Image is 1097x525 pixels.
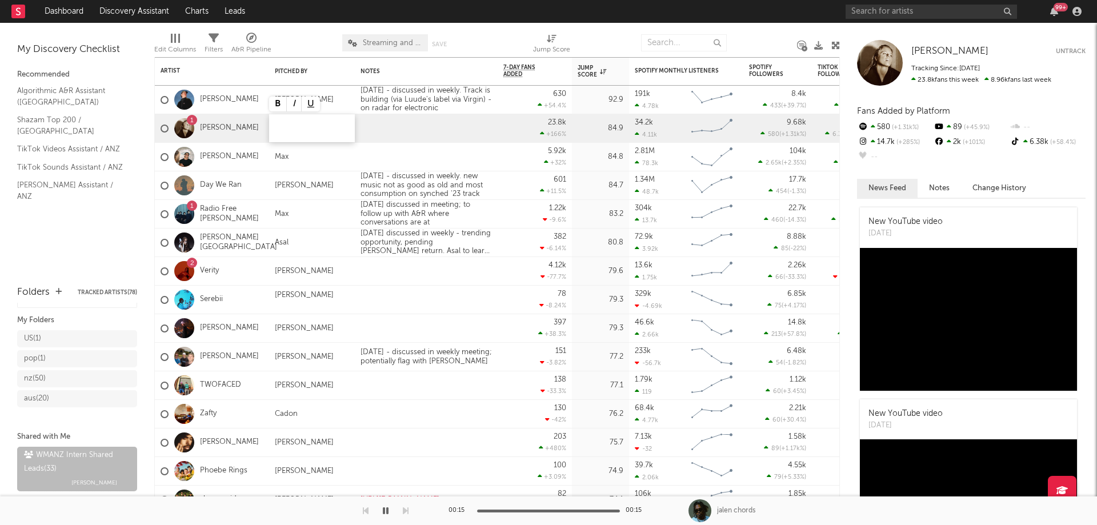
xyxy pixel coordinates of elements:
[771,331,781,338] span: 213
[200,323,259,333] a: [PERSON_NAME]
[868,216,943,228] div: New YouTube video
[776,360,783,366] span: 54
[785,274,804,280] span: -33.3 %
[635,290,651,298] div: 329k
[200,181,242,190] a: Day We Ran
[818,171,875,199] div: 0
[17,286,50,299] div: Folders
[832,131,849,138] span: 6.38k
[71,476,117,490] span: [PERSON_NAME]
[857,135,933,150] div: 14.7k
[787,290,806,298] div: 6.85k
[533,29,570,62] div: Jump Score
[788,433,806,440] div: 1.58k
[686,457,738,486] svg: Chart title
[200,352,259,362] a: [PERSON_NAME]
[962,125,990,131] span: +45.9 %
[540,130,566,138] div: +166 %
[554,462,566,469] div: 100
[764,216,806,223] div: ( )
[578,264,623,278] div: 79.6
[578,493,623,507] div: 74.1
[772,417,780,423] span: 60
[200,409,217,419] a: Zafty
[933,120,1009,135] div: 89
[787,347,806,355] div: 6.48k
[200,295,223,304] a: Serebii
[868,408,943,420] div: New YouTube video
[231,43,271,57] div: A&R Pipeline
[686,343,738,371] svg: Chart title
[269,352,339,362] div: [PERSON_NAME]
[766,160,782,166] span: 2.65k
[205,29,223,62] div: Filters
[553,90,566,98] div: 630
[635,347,651,355] div: 233k
[269,181,339,190] div: [PERSON_NAME]
[355,86,498,113] div: [DATE] - discussed in weekly. Track is building (via Luude's label via Virgin) - on radar for ele...
[846,5,1017,19] input: Search for artists
[686,286,738,314] svg: Chart title
[269,153,294,162] div: Max
[269,438,339,447] div: [PERSON_NAME]
[578,436,623,450] div: 75.7
[911,46,988,56] span: [PERSON_NAME]
[363,39,422,47] span: Streaming and Audience Overview (copy)
[686,257,738,286] svg: Chart title
[686,114,738,143] svg: Chart title
[554,376,566,383] div: 138
[200,438,259,447] a: [PERSON_NAME]
[539,444,566,452] div: +480 %
[449,504,471,518] div: 00:15
[686,143,738,171] svg: Chart title
[548,147,566,155] div: 5.92k
[578,350,623,364] div: 77.2
[686,400,738,428] svg: Chart title
[578,322,623,335] div: 79.3
[686,428,738,457] svg: Chart title
[767,473,806,480] div: ( )
[635,445,652,452] div: -32
[24,448,127,476] div: WMANZ Intern Shared Leads ( 33 )
[554,176,566,183] div: 601
[774,245,806,252] div: ( )
[790,246,804,252] span: -22 %
[17,68,137,82] div: Recommended
[200,495,237,504] a: sleepazoid
[686,200,738,229] svg: Chart title
[554,433,566,440] div: 203
[635,416,658,424] div: 4.77k
[554,233,566,241] div: 382
[783,331,804,338] span: +57.8 %
[17,390,137,407] a: aus(20)
[635,474,659,481] div: 2.06k
[269,291,339,308] div: [PERSON_NAME]
[635,359,661,367] div: -56.7k
[17,314,137,327] div: My Folders
[17,430,137,444] div: Shared with Me
[355,201,498,227] div: [DATE] discussed in meeting; to follow up with A&R where conversations are at
[635,433,652,440] div: 7.13k
[635,205,652,212] div: 304k
[791,90,806,98] div: 8.4k
[361,68,475,75] div: Notes
[635,262,652,269] div: 13.6k
[24,332,41,346] div: US ( 1 )
[541,387,566,395] div: -33.3 %
[771,446,779,452] span: 89
[543,216,566,223] div: -9.6 %
[635,233,653,241] div: 72.9k
[578,236,623,250] div: 80.8
[200,266,219,276] a: Verity
[200,466,247,476] a: Phoebe Rings
[635,217,657,224] div: 13.7k
[17,85,126,108] a: Algorithmic A&R Assistant ([GEOGRAPHIC_DATA])
[765,416,806,423] div: ( )
[355,229,498,256] div: [DATE] discussed in weekly - trending opportunity, pending [PERSON_NAME] return. Asal to learn mo...
[635,119,653,126] div: 34.2k
[717,506,755,516] div: jalen chords
[783,103,804,109] span: +39.7 %
[24,352,46,366] div: pop ( 1 )
[781,246,788,252] span: 85
[541,273,566,280] div: -77.7 %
